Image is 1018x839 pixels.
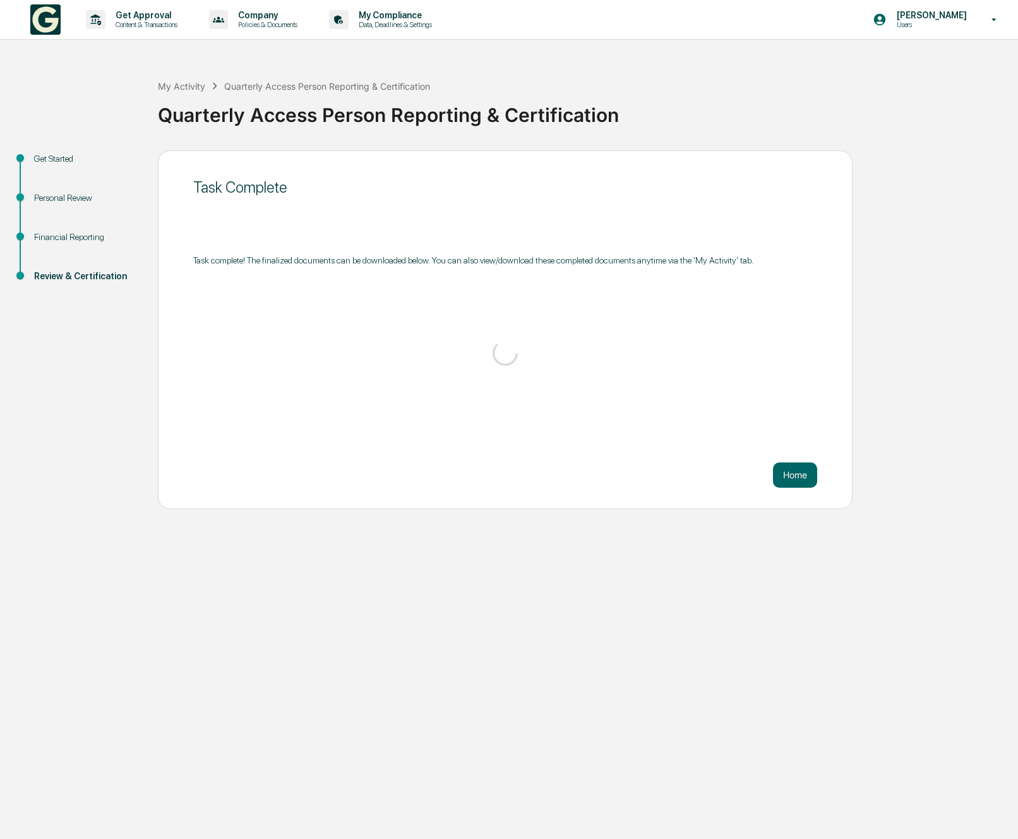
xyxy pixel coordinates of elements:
div: Quarterly Access Person Reporting & Certification [224,81,430,92]
p: Data, Deadlines & Settings [349,20,438,29]
p: Get Approval [105,10,184,20]
div: Financial Reporting [34,231,138,244]
div: My Activity [158,81,205,92]
p: Users [887,20,973,29]
div: Get Started [34,152,138,166]
p: Company [228,10,304,20]
div: Review & Certification [34,270,138,283]
p: Policies & Documents [228,20,304,29]
p: [PERSON_NAME] [887,10,973,20]
p: Content & Transactions [105,20,184,29]
img: logo [30,4,61,35]
div: Quarterly Access Person Reporting & Certification [158,94,1012,126]
div: Task complete! The finalized documents can be downloaded below. You can also view/download these ... [193,255,817,265]
button: Home [773,462,817,488]
div: Task Complete [193,178,817,196]
p: My Compliance [349,10,438,20]
div: Personal Review [34,191,138,205]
